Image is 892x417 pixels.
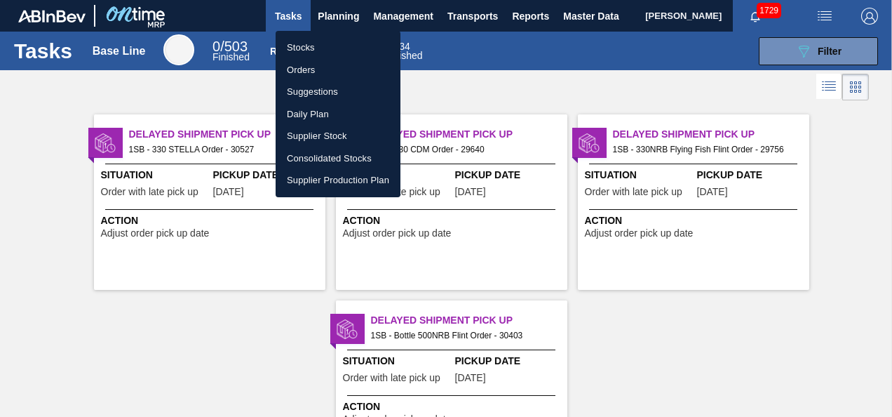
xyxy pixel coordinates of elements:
a: Stocks [276,37,400,59]
a: Suggestions [276,81,400,103]
a: Consolidated Stocks [276,147,400,170]
a: Supplier Production Plan [276,169,400,192]
a: Supplier Stock [276,125,400,147]
a: Orders [276,59,400,81]
a: Daily Plan [276,103,400,126]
